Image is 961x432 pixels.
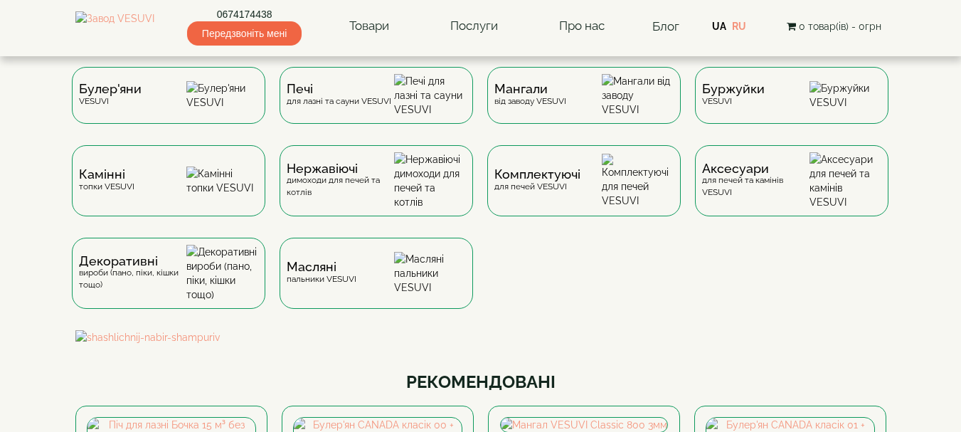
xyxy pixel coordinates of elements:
[394,252,466,295] img: Масляні пальники VESUVI
[501,418,667,432] img: Мангал VESUVI Classic 800 3мм
[75,11,154,41] img: Завод VESUVI
[480,67,688,145] a: Мангаливід заводу VESUVI Мангали від заводу VESUVI
[187,21,302,46] span: Передзвоніть мені
[602,74,674,117] img: Мангали від заводу VESUVI
[79,169,134,192] div: топки VESUVI
[494,169,580,180] span: Комплектуючі
[652,19,679,33] a: Блог
[65,67,272,145] a: Булер'яниVESUVI Булер'яни VESUVI
[809,152,881,209] img: Аксесуари для печей та камінів VESUVI
[272,67,480,145] a: Печідля лазні та сауни VESUVI Печі для лазні та сауни VESUVI
[394,152,466,209] img: Нержавіючі димоходи для печей та котлів
[602,154,674,208] img: Комплектуючі для печей VESUVI
[702,83,765,107] div: VESUVI
[782,19,886,34] button: 0 товар(ів) - 0грн
[494,83,566,107] div: від заводу VESUVI
[394,74,466,117] img: Печі для лазні та сауни VESUVI
[79,255,186,291] div: вироби (пано, піки, кішки тощо)
[65,145,272,238] a: Каміннітопки VESUVI Камінні топки VESUVI
[436,10,512,43] a: Послуги
[494,83,566,95] span: Мангали
[287,83,391,107] div: для лазні та сауни VESUVI
[287,261,356,273] span: Масляні
[65,238,272,330] a: Декоративнівироби (пано, піки, кішки тощо) Декоративні вироби (пано, піки, кішки тощо)
[494,169,580,192] div: для печей VESUVI
[702,163,809,199] div: для печей та камінів VESUVI
[79,83,142,107] div: VESUVI
[688,67,896,145] a: БуржуйкиVESUVI Буржуйки VESUVI
[732,21,746,32] a: RU
[799,21,881,32] span: 0 товар(ів) - 0грн
[287,261,356,285] div: пальники VESUVI
[287,163,394,199] div: димоходи для печей та котлів
[272,238,480,330] a: Масляніпальники VESUVI Масляні пальники VESUVI
[186,167,258,195] img: Камінні топки VESUVI
[287,83,391,95] span: Печі
[287,163,394,174] span: Нержавіючі
[688,145,896,238] a: Аксесуаридля печей та камінів VESUVI Аксесуари для печей та камінів VESUVI
[702,163,809,174] span: Аксесуари
[335,10,403,43] a: Товари
[79,83,142,95] span: Булер'яни
[186,245,258,302] img: Декоративні вироби (пано, піки, кішки тощо)
[79,169,134,180] span: Камінні
[75,330,886,344] img: shashlichnij-nabir-shampuriv
[702,83,765,95] span: Буржуйки
[480,145,688,238] a: Комплектуючідля печей VESUVI Комплектуючі для печей VESUVI
[545,10,619,43] a: Про нас
[79,255,186,267] span: Декоративні
[186,81,258,110] img: Булер'яни VESUVI
[272,145,480,238] a: Нержавіючідимоходи для печей та котлів Нержавіючі димоходи для печей та котлів
[712,21,726,32] a: UA
[809,81,881,110] img: Буржуйки VESUVI
[187,7,302,21] a: 0674174438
